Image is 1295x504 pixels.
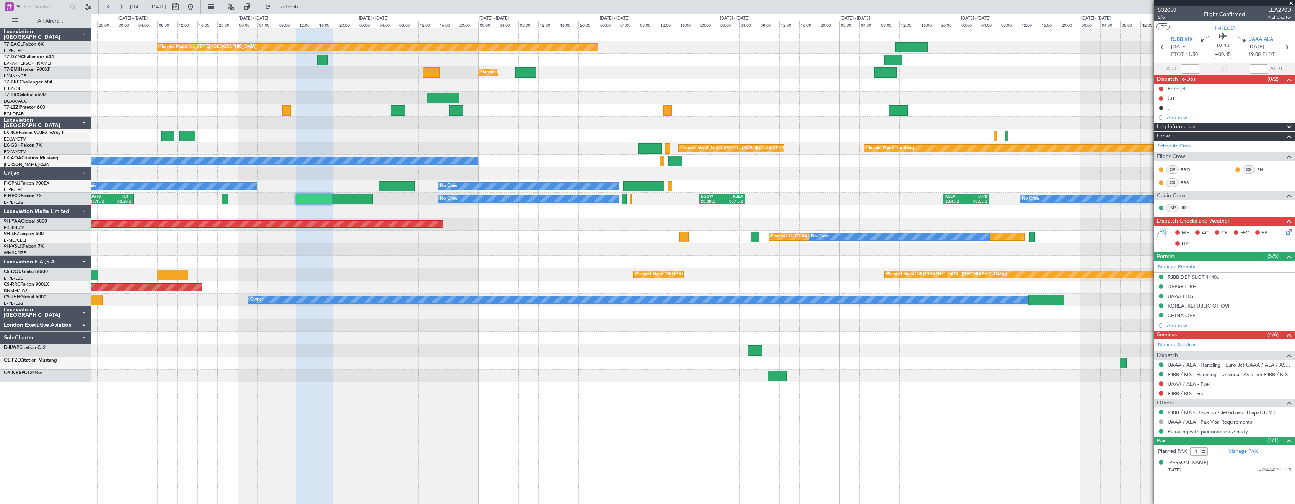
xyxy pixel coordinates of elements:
[1158,14,1176,21] span: 5/6
[4,111,24,117] a: EGLF/FAB
[1168,85,1186,92] div: Prebrief
[4,244,23,249] span: 9H-VSLK
[23,1,67,13] input: Trip Number
[250,294,263,306] div: Owner
[4,156,59,160] a: LX-AOACitation Mustang
[1204,10,1245,18] div: Flight Confirmed
[719,21,739,28] div: 00:00
[1262,229,1267,237] span: FP
[1168,390,1205,397] a: RJBB / KIX - Fuel
[1158,6,1176,14] span: 532059
[4,282,20,287] span: CS-RRC
[1168,419,1252,425] a: UAAA / ALA - Pax Visa Requirements
[1267,436,1279,444] span: (1/1)
[197,21,217,28] div: 16:00
[4,136,26,142] a: EDLW/DTM
[722,199,743,205] div: 05:15 Z
[4,295,46,299] a: CS-JHHGlobal 6000
[1270,65,1283,73] span: ALDT
[619,21,639,28] div: 04:00
[841,15,870,22] div: [DATE] - [DATE]
[886,269,1007,280] div: Planned Maint [GEOGRAPHIC_DATA] ([GEOGRAPHIC_DATA])
[378,21,398,28] div: 04:00
[1240,229,1249,237] span: FFC
[1182,241,1189,248] span: DP
[1168,428,1248,435] a: Refueling with pax onboard Almaty
[4,98,27,104] a: DGAA/ACC
[1181,205,1198,211] a: JRL
[945,194,966,200] div: KSEA
[1168,105,1169,111] div: .
[811,231,829,242] div: No Crew
[639,21,658,28] div: 08:00
[257,21,277,28] div: 04:00
[4,194,42,198] a: F-HECDFalcon 7X
[859,21,879,28] div: 04:00
[4,131,19,135] span: LX-INB
[261,1,307,13] button: Refresh
[440,180,458,192] div: No Crew
[1157,331,1177,339] span: Services
[4,86,21,92] a: LTBA/ISL
[90,194,111,200] div: UGTB
[111,194,131,200] div: RJTT
[4,219,21,224] span: 9H-YAA
[679,21,699,28] div: 16:00
[358,21,378,28] div: 00:00
[440,193,458,205] div: No Crew
[1157,351,1178,360] span: Dispatch
[1167,114,1291,121] div: Add new
[4,55,21,59] span: T7-DYN
[1140,21,1160,28] div: 12:00
[1168,303,1231,309] div: KOREA, REPUBLIC OF OVF
[4,194,21,198] span: F-HECD
[1228,448,1258,455] a: Manage PAX
[1020,21,1040,28] div: 12:00
[4,42,44,47] a: T7-EAGLFalcon 8X
[4,232,44,236] a: 9H-LPZLegacy 500
[117,21,137,28] div: 00:00
[111,199,131,205] div: 03:20 Z
[238,21,257,28] div: 00:00
[4,162,49,167] a: [PERSON_NAME]/QSA
[4,301,24,306] a: LFPB/LBG
[518,21,538,28] div: 08:00
[398,21,418,28] div: 08:00
[1168,95,1174,101] div: CB
[1120,21,1140,28] div: 08:00
[839,21,859,28] div: 00:00
[418,21,438,28] div: 12:00
[819,21,839,28] div: 20:00
[1168,409,1275,416] a: RJBB / KIX - Dispatch - JetAdvisor Dispatch MT
[4,181,20,186] span: F-GPNJ
[1158,263,1195,271] a: Manage Permits
[1157,132,1170,141] span: Crew
[4,42,23,47] span: T7-EAGL
[899,21,919,28] div: 12:00
[1267,75,1279,83] span: (0/2)
[1182,229,1189,237] span: MF
[1217,42,1229,50] span: 07:10
[298,21,318,28] div: 12:00
[4,270,22,274] span: CS-DOU
[4,371,21,375] span: OY-NBS
[4,105,45,110] a: T7-LZZIPraetor 600
[1157,152,1185,161] span: Flight Crew
[90,199,111,205] div: 18:15 Z
[4,105,20,110] span: T7-LZZI
[1215,24,1235,32] span: F-HECD
[4,244,44,249] a: 9H-VSLKFalcon 7X
[1168,459,1208,467] div: [PERSON_NAME]
[4,187,24,193] a: LFPB/LBG
[538,21,558,28] div: 12:00
[966,194,987,200] div: LFPB
[4,219,47,224] a: 9H-YAAGlobal 5000
[980,21,1000,28] div: 04:00
[4,80,52,85] a: T7-BREChallenger 604
[701,199,722,205] div: 20:00 Z
[1221,229,1228,237] span: CR
[4,358,20,363] span: OE-FZE
[1157,123,1196,131] span: Leg Information
[130,3,166,10] span: [DATE] - [DATE]
[1166,165,1179,174] div: CP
